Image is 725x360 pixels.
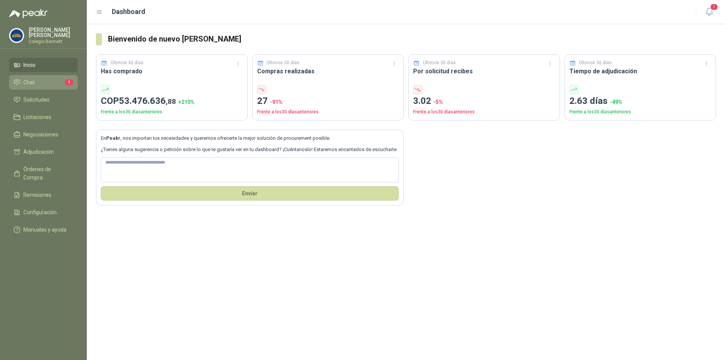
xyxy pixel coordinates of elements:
h3: Por solicitud recibes [413,66,555,76]
a: Configuración [9,205,78,219]
p: Últimos 30 días [423,59,456,66]
p: Últimos 30 días [111,59,143,66]
span: Manuales y ayuda [23,226,66,234]
a: Órdenes de Compra [9,162,78,185]
button: 1 [702,5,716,19]
b: Peakr [106,135,120,141]
img: Logo peakr [9,9,48,18]
span: + 210 % [178,99,194,105]
a: Negociaciones [9,127,78,142]
span: 1 [65,79,73,85]
span: Solicitudes [23,96,49,104]
span: -49 % [610,99,622,105]
a: Solicitudes [9,93,78,107]
a: Chat1 [9,75,78,90]
span: Remisiones [23,191,51,199]
p: ¿Tienes alguna sugerencia o petición sobre lo que te gustaría ver en tu dashboard? ¡Cuéntanoslo! ... [101,146,399,153]
h3: Has comprado [101,66,243,76]
span: Licitaciones [23,113,51,121]
span: -91 % [270,99,282,105]
span: -5 % [433,99,443,105]
h3: Compras realizadas [257,66,399,76]
span: ,88 [166,97,176,106]
span: 1 [710,3,718,11]
p: COP [101,94,243,108]
img: Company Logo [9,28,24,43]
h1: Dashboard [112,6,145,17]
h3: Bienvenido de nuevo [PERSON_NAME] [108,33,716,45]
h3: Tiempo de adjudicación [569,66,711,76]
a: Adjudicación [9,145,78,159]
p: Frente a los 30 días anteriores [257,108,399,116]
span: Inicio [23,61,35,69]
p: Últimos 30 días [267,59,299,66]
a: Remisiones [9,188,78,202]
span: Órdenes de Compra [23,165,71,182]
p: Frente a los 30 días anteriores [101,108,243,116]
a: Manuales y ayuda [9,222,78,237]
a: Inicio [9,58,78,72]
span: 53.476.636 [119,96,176,106]
span: Negociaciones [23,130,58,139]
p: En , nos importan tus necesidades y queremos ofrecerte la mejor solución de procurement posible. [101,134,399,142]
span: Adjudicación [23,148,54,156]
span: Configuración [23,208,57,216]
a: Licitaciones [9,110,78,124]
p: 3.02 [413,94,555,108]
p: Últimos 30 días [579,59,612,66]
p: 2.63 días [569,94,711,108]
p: Frente a los 30 días anteriores [413,108,555,116]
span: Chat [23,78,35,87]
p: 27 [257,94,399,108]
p: [PERSON_NAME] [PERSON_NAME] [29,27,78,38]
button: Envíar [101,186,399,201]
p: Frente a los 30 días anteriores [569,108,711,116]
p: Colegio Bennett [29,39,78,44]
